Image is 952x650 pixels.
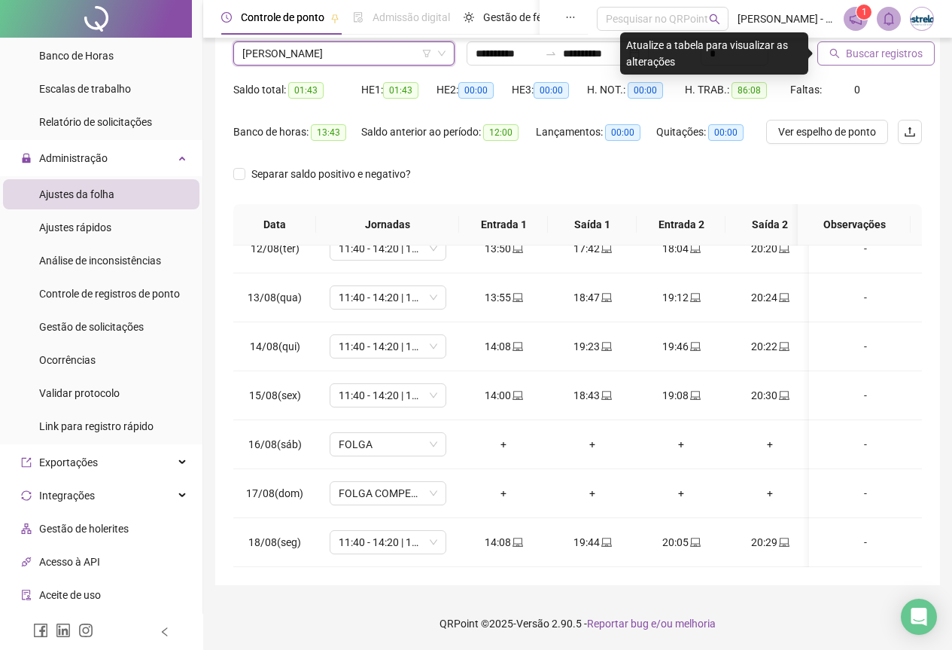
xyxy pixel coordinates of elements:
div: 19:12 [649,289,713,306]
th: Jornadas [316,204,459,246]
span: 18/08(seg) [248,536,301,548]
div: 14:00 [471,387,536,404]
span: 00:00 [605,124,640,141]
span: 11:40 - 14:20 | 14:40 - 18:00 [339,237,437,260]
div: 19:08 [649,387,713,404]
div: 19:46 [649,338,713,355]
div: - [821,436,910,453]
div: Saldo total: [233,81,361,99]
span: Integrações [39,490,95,502]
div: 13:55 [471,289,536,306]
div: 13:50 [471,240,536,257]
div: 18:43 [560,387,625,404]
span: Separar saldo positivo e negativo? [245,166,417,182]
span: Gestão de holerites [39,523,129,535]
span: apartment [21,523,32,534]
div: Atualize a tabela para visualizar as alterações [620,32,808,75]
div: + [471,485,536,502]
span: [PERSON_NAME] - ESTRELAS INTERNET [738,11,835,27]
div: H. TRAB.: [685,81,790,99]
span: 13/08(qua) [248,291,302,304]
span: Observações [810,216,899,233]
span: to [545,47,557,60]
div: + [649,485,713,502]
span: sun [464,12,474,23]
div: + [560,436,625,453]
span: laptop [511,243,523,254]
span: Ocorrências [39,354,96,366]
span: Buscar registros [846,45,923,62]
span: left [160,627,170,637]
div: + [738,485,802,502]
span: 12/08(ter) [251,243,300,255]
span: 15/08(sex) [249,389,301,401]
span: audit [21,590,32,600]
div: HE 1: [361,81,436,99]
span: 16/08(sáb) [248,438,302,450]
span: 01:43 [288,82,324,99]
div: 18:47 [560,289,625,306]
button: Buscar registros [817,41,935,66]
th: Observações [798,204,911,246]
div: - [821,289,910,306]
span: laptop [600,243,612,254]
span: Ajustes rápidos [39,221,111,233]
div: - [821,240,910,257]
span: laptop [777,341,789,352]
div: Lançamentos: [536,124,656,141]
div: 20:22 [738,338,802,355]
span: file-done [353,12,363,23]
span: 01:43 [383,82,418,99]
div: 20:30 [738,387,802,404]
div: 19:44 [560,534,625,551]
span: down [437,49,446,58]
div: - [821,485,910,502]
div: HE 3: [512,81,587,99]
div: 17:42 [560,240,625,257]
span: clock-circle [221,12,232,23]
span: Aceite de uso [39,589,101,601]
span: Gestão de solicitações [39,321,144,333]
button: Ver espelho de ponto [766,120,888,144]
span: laptop [600,537,612,548]
span: 00:00 [708,124,744,141]
span: 12:00 [483,124,519,141]
span: Validar protocolo [39,387,120,399]
span: lock [21,153,32,163]
span: FOLGA [339,433,437,456]
footer: QRPoint © 2025 - 2.90.5 - [203,597,952,650]
span: Reportar bug e/ou melhoria [587,618,716,630]
span: laptop [777,243,789,254]
span: 0 [854,84,860,96]
span: laptop [600,292,612,303]
span: 86:08 [731,82,767,99]
span: 00:00 [534,82,569,99]
span: 00:00 [628,82,663,99]
div: 20:20 [738,240,802,257]
div: + [738,436,802,453]
th: Entrada 1 [459,204,548,246]
th: Saída 2 [725,204,814,246]
span: Acesso à API [39,556,100,568]
span: laptop [511,390,523,401]
span: laptop [689,292,701,303]
span: Faltas: [790,84,824,96]
span: Ajustes da folha [39,188,114,200]
div: + [560,485,625,502]
div: - [821,338,910,355]
span: laptop [689,341,701,352]
div: + [649,436,713,453]
span: 11:40 - 14:20 | 14:40 - 18:00 [339,384,437,407]
div: 19:23 [560,338,625,355]
span: notification [849,12,862,26]
span: laptop [777,537,789,548]
span: api [21,557,32,567]
div: 20:05 [649,534,713,551]
span: Link para registro rápido [39,420,154,432]
div: Quitações: [656,124,762,141]
span: 11:40 - 14:20 | 14:40 - 18:00 [339,531,437,554]
span: laptop [689,537,701,548]
th: Entrada 2 [637,204,725,246]
div: - [821,387,910,404]
span: search [829,48,840,59]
